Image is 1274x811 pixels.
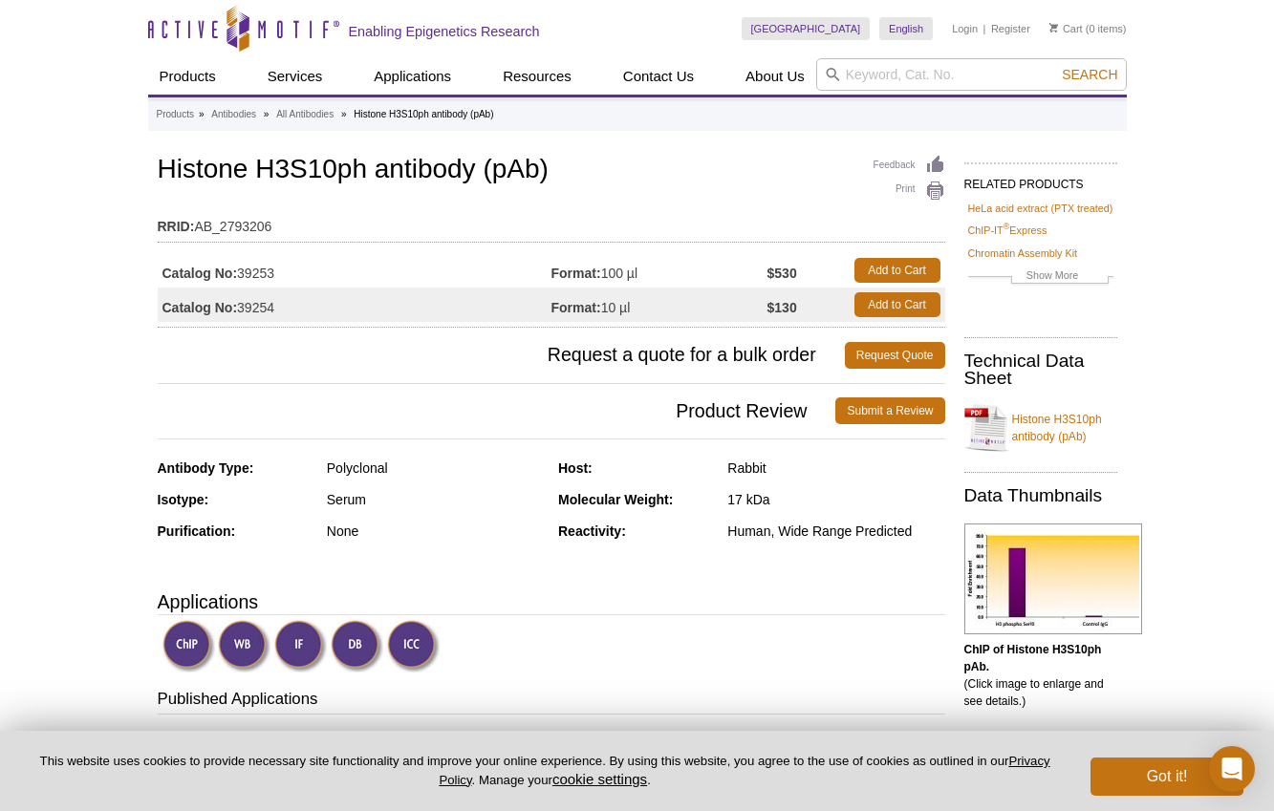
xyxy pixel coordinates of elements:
strong: Catalog No: [162,265,238,282]
h2: Data Thumbnails [964,487,1117,504]
td: 39254 [158,288,551,322]
a: ChIP-IT®Express [968,222,1047,239]
a: Resources [491,58,583,95]
a: Print [874,181,945,202]
td: 10 µl [551,288,767,322]
div: Open Intercom Messenger [1209,746,1255,792]
strong: Format: [551,299,601,316]
strong: Host: [558,460,593,476]
a: HeLa acid extract (PTX treated) [968,200,1113,217]
li: Histone H3S10ph antibody (pAb) [354,109,493,119]
a: Request Quote [845,342,945,369]
a: Antibodies [211,106,256,123]
img: Dot Blot Validated [331,620,383,672]
p: (Click image to enlarge and see details.) [964,641,1117,710]
a: Products [148,58,227,95]
div: None [327,523,544,540]
a: Services [256,58,335,95]
div: Polyclonal [327,459,544,477]
input: Keyword, Cat. No. [816,58,1127,91]
strong: Antibody Type: [158,460,254,476]
li: (0 items) [1049,17,1127,40]
td: 39253 [158,253,551,288]
a: Register [991,22,1030,35]
a: Add to Cart [854,292,940,317]
div: Serum [327,491,544,508]
span: Product Review [158,397,836,424]
div: 17 kDa [727,491,944,508]
strong: Isotype: [158,492,209,507]
a: Privacy Policy [439,754,1049,786]
img: Immunofluorescence Validated [274,620,327,672]
a: Histone H3S10ph antibody (pAb) [964,399,1117,457]
span: Request a quote for a bulk order [158,342,845,369]
strong: Reactivity: [558,523,626,539]
strong: Molecular Weight: [558,492,673,507]
img: Immunocytochemistry Validated [387,620,440,672]
h3: Published Applications [158,688,945,715]
p: This website uses cookies to provide necessary site functionality and improve your online experie... [31,753,1059,789]
button: Got it! [1090,758,1243,796]
h2: Technical Data Sheet [964,352,1117,387]
img: Your Cart [1049,23,1058,32]
h2: Enabling Epigenetics Research [349,23,540,40]
h1: Histone H3S10ph antibody (pAb) [158,155,945,187]
a: Login [952,22,978,35]
button: cookie settings [552,771,647,787]
img: Western Blot Validated [218,620,270,672]
div: Human, Wide Range Predicted [727,523,944,540]
a: Applications [362,58,463,95]
strong: Purification: [158,523,236,539]
td: AB_2793206 [158,206,945,237]
a: Feedback [874,155,945,176]
sup: ® [1004,223,1010,232]
button: Search [1056,66,1123,83]
a: English [879,17,933,40]
a: Chromatin Assembly Kit [968,245,1078,262]
img: Histone H3S10ph antibody (pAb) tested by ChIP. [964,523,1142,634]
h3: Applications [158,587,945,616]
a: Submit a Review [835,397,944,424]
a: About Us [734,58,816,95]
a: [GEOGRAPHIC_DATA] [742,17,871,40]
strong: $130 [767,299,797,316]
a: Contact Us [612,58,705,95]
li: » [341,109,347,119]
li: | [983,17,986,40]
td: 100 µl [551,253,767,288]
a: All Antibodies [276,106,334,123]
div: Rabbit [727,459,944,477]
a: Add to Cart [854,258,940,283]
strong: $530 [767,265,797,282]
strong: RRID: [158,218,195,235]
strong: Format: [551,265,601,282]
strong: Catalog No: [162,299,238,316]
a: Cart [1049,22,1083,35]
a: Show More [968,267,1113,288]
li: » [264,109,270,119]
a: Products [157,106,194,123]
li: » [199,109,205,119]
img: ChIP Validated [162,620,215,672]
h2: RELATED PRODUCTS [964,162,1117,197]
b: ChIP of Histone H3S10ph pAb. [964,643,1102,673]
span: Search [1062,67,1117,82]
